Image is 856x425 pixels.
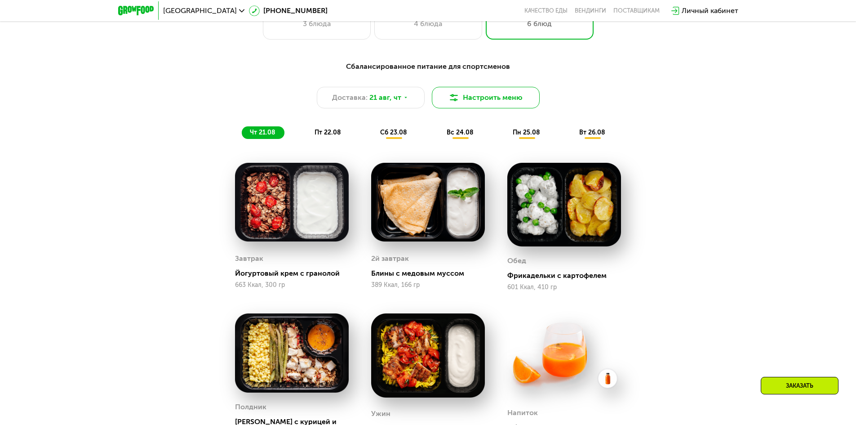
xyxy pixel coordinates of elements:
a: [PHONE_NUMBER] [249,5,328,16]
a: Качество еды [524,7,568,14]
span: вт 26.08 [579,129,605,136]
div: 4 блюда [384,18,473,29]
div: Блины с медовым муссом [371,269,492,278]
span: пт 22.08 [315,129,341,136]
div: 6 блюд [495,18,584,29]
span: 21 авг, чт [369,92,401,103]
div: Фрикадельки с картофелем [507,271,628,280]
div: 601 Ккал, 410 гр [507,284,621,291]
div: Напиток [507,406,538,420]
div: Йогуртовый крем с гранолой [235,269,356,278]
div: Личный кабинет [682,5,738,16]
div: Полдник [235,400,266,414]
div: Заказать [761,377,838,394]
div: 663 Ккал, 300 гр [235,282,349,289]
div: Завтрак [235,252,263,265]
div: поставщикам [613,7,660,14]
div: Ужин [371,407,390,421]
span: сб 23.08 [380,129,407,136]
div: 2й завтрак [371,252,409,265]
span: чт 21.08 [250,129,275,136]
span: Доставка: [332,92,368,103]
div: Обед [507,254,526,268]
button: Настроить меню [432,87,540,108]
div: Сбалансированное питание для спортсменов [162,61,694,72]
div: 3 блюда [272,18,361,29]
span: [GEOGRAPHIC_DATA] [163,7,237,14]
div: 389 Ккал, 166 гр [371,282,485,289]
span: вс 24.08 [447,129,474,136]
a: Вендинги [575,7,606,14]
span: пн 25.08 [513,129,540,136]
